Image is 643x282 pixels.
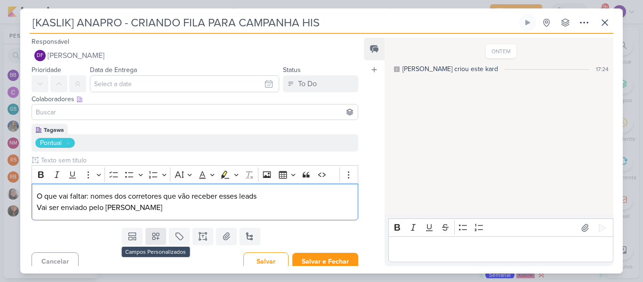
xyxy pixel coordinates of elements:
[40,138,62,148] div: Pontual
[388,236,613,262] div: Editor editing area: main
[90,66,137,74] label: Data de Entrega
[32,94,358,104] div: Colaboradores
[524,19,531,26] div: Ligar relógio
[402,64,498,74] div: [PERSON_NAME] criou este kard
[32,47,358,64] button: DF [PERSON_NAME]
[34,50,46,61] div: Diego Freitas
[32,66,61,74] label: Prioridade
[32,252,79,271] button: Cancelar
[34,106,356,118] input: Buscar
[32,184,358,221] div: Editor editing area: main
[283,66,301,74] label: Status
[30,14,517,31] input: Kard Sem Título
[90,75,279,92] input: Select a date
[44,126,64,134] div: Tagawa
[37,53,43,58] p: DF
[39,155,358,165] input: Texto sem título
[243,252,289,271] button: Salvar
[292,253,358,270] button: Salvar e Fechar
[32,165,358,184] div: Editor toolbar
[283,75,358,92] button: To Do
[388,218,613,237] div: Editor toolbar
[37,191,353,213] p: O que vai faltar: nomes dos corretores que vão receber esses leads Vai ser enviado pelo [PERSON_N...
[298,78,317,89] div: To Do
[121,247,190,257] div: Campos Personalizados
[48,50,104,61] span: [PERSON_NAME]
[596,65,609,73] div: 17:24
[32,38,69,46] label: Responsável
